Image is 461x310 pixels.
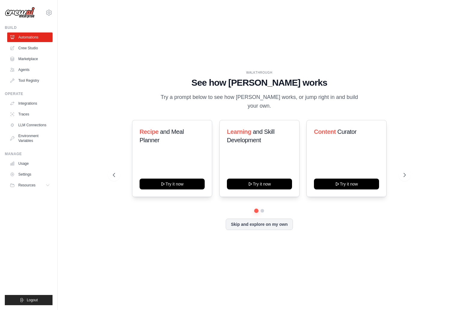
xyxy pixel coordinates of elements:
button: Skip and explore on my own [226,219,293,230]
button: Try it now [227,179,292,189]
button: Resources [7,180,53,190]
a: Automations [7,32,53,42]
a: Tool Registry [7,76,53,85]
button: Try it now [314,179,379,189]
div: Operate [5,91,53,96]
span: and Meal Planner [140,128,184,143]
p: Try a prompt below to see how [PERSON_NAME] works, or jump right in and build your own. [158,93,360,111]
button: Try it now [140,179,205,189]
a: Traces [7,109,53,119]
a: LLM Connections [7,120,53,130]
span: Content [314,128,336,135]
span: Recipe [140,128,158,135]
span: and Skill Development [227,128,274,143]
a: Agents [7,65,53,75]
span: Learning [227,128,251,135]
div: Build [5,25,53,30]
button: Logout [5,295,53,305]
a: Crew Studio [7,43,53,53]
span: Curator [337,128,357,135]
span: Resources [18,183,35,188]
a: Usage [7,159,53,168]
img: Logo [5,7,35,18]
a: Environment Variables [7,131,53,146]
div: Manage [5,152,53,156]
a: Marketplace [7,54,53,64]
h1: See how [PERSON_NAME] works [113,77,406,88]
a: Integrations [7,99,53,108]
a: Settings [7,170,53,179]
span: Logout [27,298,38,302]
div: WALKTHROUGH [113,70,406,75]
